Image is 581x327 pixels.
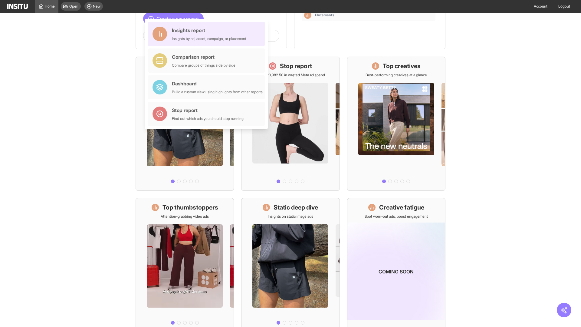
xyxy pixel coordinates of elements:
[268,214,313,219] p: Insights on static image ads
[136,57,234,191] a: What's live nowSee all active ads instantly
[366,73,427,78] p: Best-performing creatives at a glance
[69,4,78,9] span: Open
[315,13,433,18] span: Placements
[143,13,204,25] button: Create a new report
[280,62,312,70] h1: Stop report
[7,4,28,9] img: Logo
[172,116,244,121] div: Find out which ads you should stop running
[172,90,263,94] div: Build a custom view using highlights from other reports
[304,12,311,19] div: Insights
[172,27,246,34] div: Insights report
[383,62,421,70] h1: Top creatives
[172,107,244,114] div: Stop report
[156,15,199,22] span: Create a new report
[161,214,209,219] p: Attention-grabbing video ads
[172,53,235,61] div: Comparison report
[347,57,445,191] a: Top creativesBest-performing creatives at a glance
[162,203,218,212] h1: Top thumbstoppers
[315,13,334,18] span: Placements
[256,73,325,78] p: Save £20,982.50 in wasted Meta ad spend
[93,4,100,9] span: New
[172,36,246,41] div: Insights by ad, adset, campaign, or placement
[172,63,235,68] div: Compare groups of things side by side
[45,4,55,9] span: Home
[274,203,318,212] h1: Static deep dive
[172,80,263,87] div: Dashboard
[241,57,340,191] a: Stop reportSave £20,982.50 in wasted Meta ad spend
